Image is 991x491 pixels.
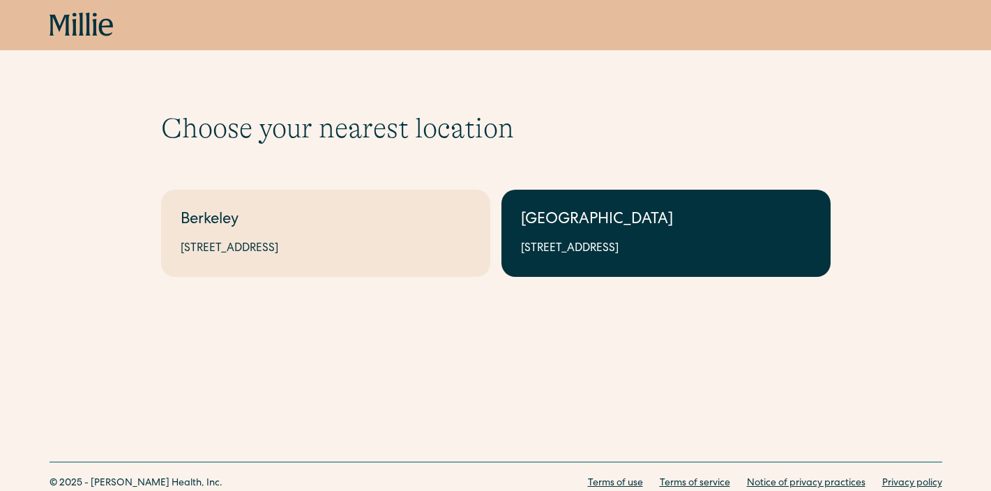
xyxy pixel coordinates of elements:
div: Berkeley [181,209,471,232]
a: Terms of use [588,476,643,491]
a: Terms of service [660,476,730,491]
div: © 2025 - [PERSON_NAME] Health, Inc. [50,476,222,491]
div: [GEOGRAPHIC_DATA] [521,209,811,232]
a: Notice of privacy practices [747,476,865,491]
h1: Choose your nearest location [161,112,831,145]
a: Berkeley[STREET_ADDRESS] [161,190,490,277]
a: [GEOGRAPHIC_DATA][STREET_ADDRESS] [501,190,831,277]
div: [STREET_ADDRESS] [181,241,471,257]
a: Privacy policy [882,476,942,491]
div: [STREET_ADDRESS] [521,241,811,257]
